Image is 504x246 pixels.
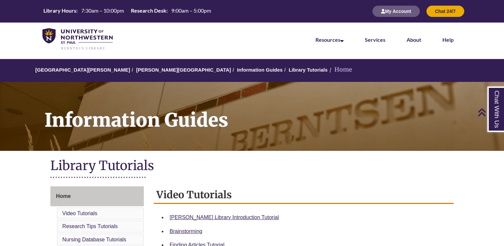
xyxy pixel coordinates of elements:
a: My Account [372,8,420,14]
span: 7:30am – 10:00pm [81,7,124,14]
a: Video Tutorials [62,211,97,216]
a: Help [442,36,454,43]
span: 9:00am – 5:00pm [171,7,211,14]
a: Information Guides [237,67,283,73]
button: Chat 24/7 [426,6,464,17]
span: Home [56,193,71,199]
a: Brainstorming [170,228,202,234]
a: Research Tips Tutorials [62,223,118,229]
h1: Information Guides [37,82,504,142]
a: About [407,36,421,43]
a: Back to Top [477,108,502,117]
h1: Library Tutorials [50,157,454,175]
table: Hours Today [41,7,214,15]
a: Hours Today [41,7,214,16]
th: Library Hours: [41,7,79,14]
a: Library Tutorials [289,67,327,73]
button: My Account [372,6,420,17]
a: [GEOGRAPHIC_DATA][PERSON_NAME] [35,67,130,73]
li: Home [328,65,352,75]
h2: Video Tutorials [154,186,454,204]
a: Resources [315,36,344,43]
a: Chat 24/7 [426,8,464,14]
a: [PERSON_NAME] Library Introduction Tutorial [170,215,279,220]
th: Research Desk: [128,7,169,14]
a: Nursing Database Tutorials [62,237,126,242]
a: [PERSON_NAME][GEOGRAPHIC_DATA] [136,67,231,73]
img: UNWSP Library Logo [42,28,113,50]
a: Services [365,36,385,43]
a: Home [50,186,144,206]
